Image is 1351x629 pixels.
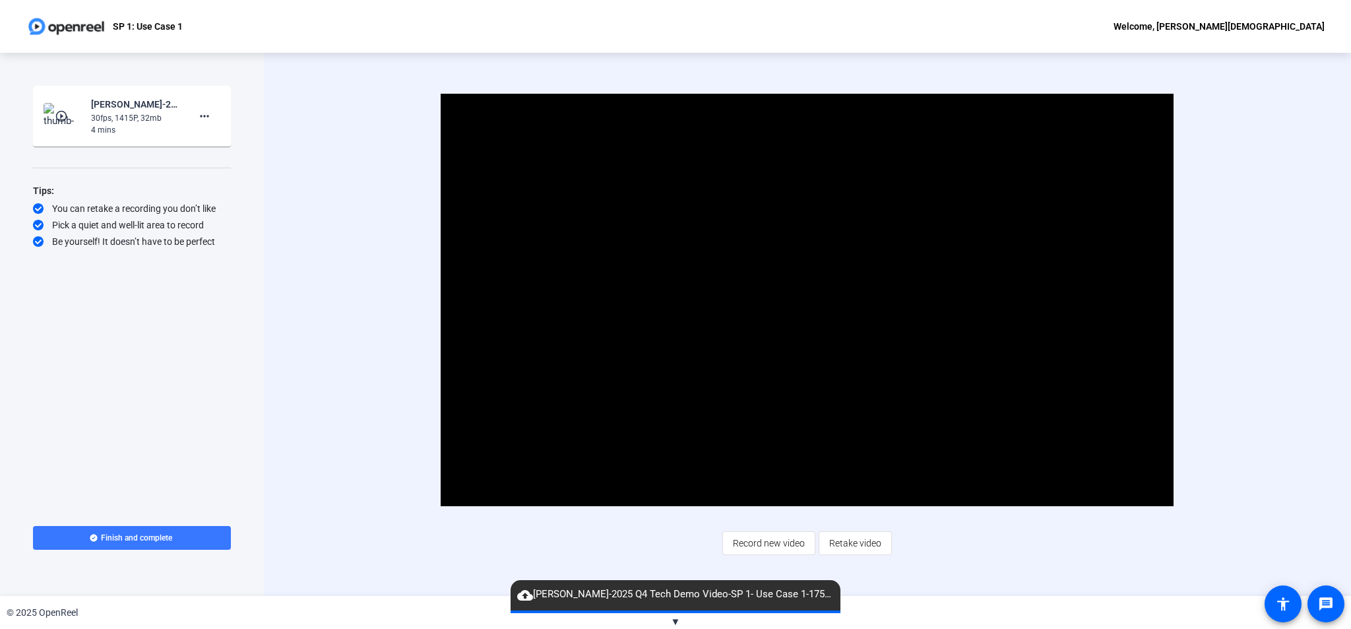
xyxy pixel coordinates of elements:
img: OpenReel logo [26,13,106,40]
div: [PERSON_NAME]-2025 Q4 Tech Demo Video-SP 1- Use Case 1-1757353368880-screen [91,96,179,112]
div: You can retake a recording you don’t like [33,202,231,215]
span: Finish and complete [101,533,172,543]
button: Retake video [819,531,892,555]
div: 4 mins [91,124,179,136]
div: Video Player [441,94,1174,506]
button: Record new video [722,531,815,555]
mat-icon: accessibility [1275,596,1291,612]
span: Retake video [829,531,881,556]
p: SP 1: Use Case 1 [113,18,183,34]
img: thumb-nail [44,103,82,129]
mat-icon: message [1318,596,1334,612]
div: Welcome, [PERSON_NAME][DEMOGRAPHIC_DATA] [1114,18,1325,34]
mat-icon: cloud_upload [517,587,533,603]
div: 30fps, 1415P, 32mb [91,112,179,124]
div: Pick a quiet and well-lit area to record [33,218,231,232]
span: Record new video [733,531,805,556]
div: Tips: [33,183,231,199]
span: [PERSON_NAME]-2025 Q4 Tech Demo Video-SP 1- Use Case 1-1757353368880-screen [511,587,840,603]
div: © 2025 OpenReel [7,606,78,620]
button: Finish and complete [33,526,231,550]
mat-icon: play_circle_outline [55,110,71,123]
span: ▼ [671,616,681,628]
mat-icon: more_horiz [197,108,212,124]
div: Be yourself! It doesn’t have to be perfect [33,235,231,248]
